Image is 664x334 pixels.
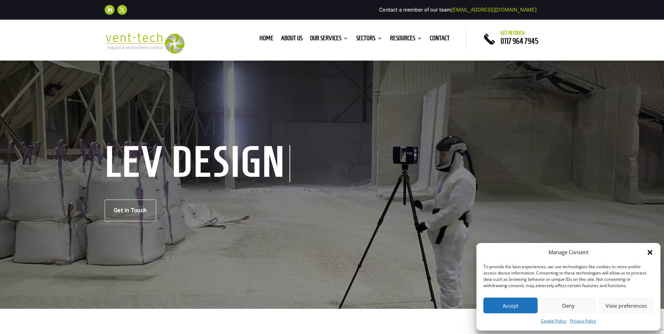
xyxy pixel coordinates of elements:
[541,317,566,325] a: Cookie Policy
[379,7,537,13] span: Contact a member of our team
[570,317,596,325] a: Privacy Policy
[548,248,588,257] div: Manage Consent
[281,36,302,43] a: About us
[259,36,273,43] a: Home
[105,200,156,221] a: Get in Touch
[430,36,450,43] a: Contact
[117,5,127,15] a: Follow on X
[599,298,653,313] button: View preferences
[501,37,538,45] a: 0117 964 7945
[356,36,382,43] a: Sectors
[390,36,422,43] a: Resources
[541,298,595,313] button: Deny
[501,30,525,36] span: Get in touch
[310,36,348,43] a: Our Services
[105,145,290,182] h1: LEV Design
[483,298,538,313] button: Accept
[483,264,653,289] div: To provide the best experiences, we use technologies like cookies to store and/or access device i...
[646,249,653,256] div: Close dialog
[451,7,537,13] a: [EMAIL_ADDRESS][DOMAIN_NAME]
[105,33,185,54] img: 2023-09-27T08_35_16.549ZVENT-TECH---Clear-background
[105,5,114,15] a: Follow on LinkedIn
